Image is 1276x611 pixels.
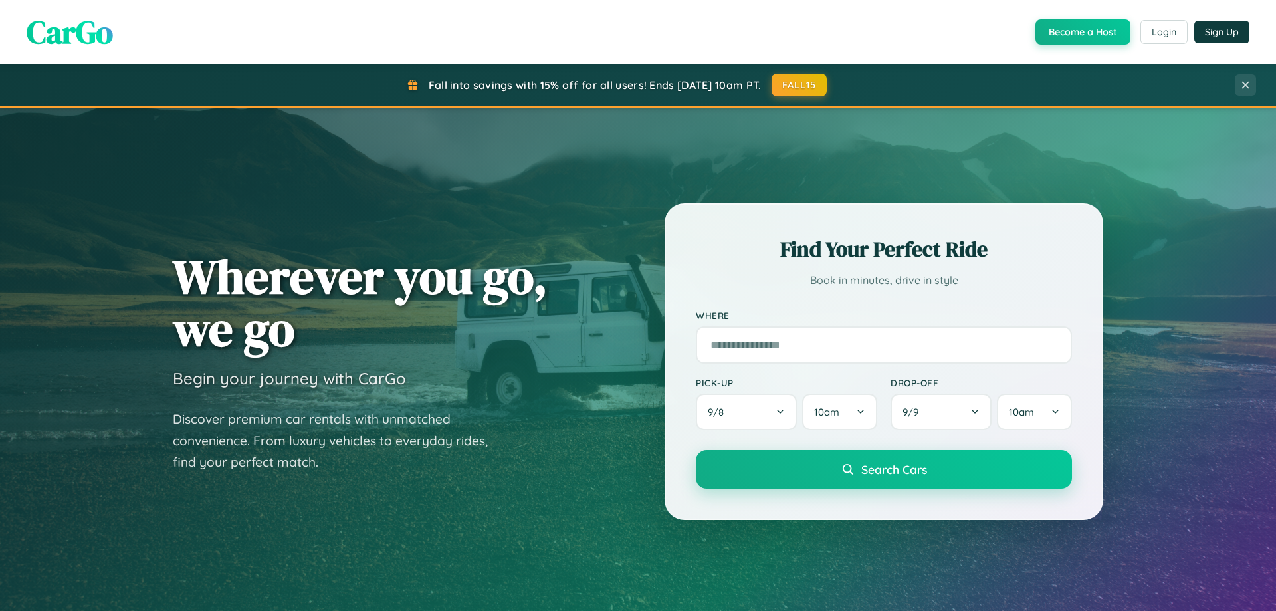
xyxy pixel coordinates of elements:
[696,377,877,388] label: Pick-up
[27,10,113,54] span: CarGo
[696,394,797,430] button: 9/8
[814,406,839,418] span: 10am
[696,310,1072,321] label: Where
[861,462,927,477] span: Search Cars
[1194,21,1249,43] button: Sign Up
[1009,406,1034,418] span: 10am
[696,271,1072,290] p: Book in minutes, drive in style
[903,406,925,418] span: 9 / 9
[891,394,992,430] button: 9/9
[708,406,730,418] span: 9 / 8
[429,78,762,92] span: Fall into savings with 15% off for all users! Ends [DATE] 10am PT.
[772,74,827,96] button: FALL15
[173,408,505,473] p: Discover premium car rentals with unmatched convenience. From luxury vehicles to everyday rides, ...
[696,235,1072,264] h2: Find Your Perfect Ride
[173,368,406,388] h3: Begin your journey with CarGo
[696,450,1072,489] button: Search Cars
[997,394,1072,430] button: 10am
[1035,19,1130,45] button: Become a Host
[802,394,877,430] button: 10am
[891,377,1072,388] label: Drop-off
[173,250,548,355] h1: Wherever you go, we go
[1140,20,1188,44] button: Login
